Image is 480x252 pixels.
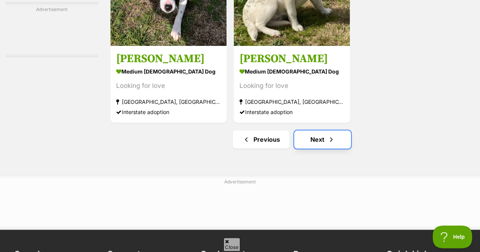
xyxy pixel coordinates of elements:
[239,66,344,77] strong: medium [DEMOGRAPHIC_DATA] Dog
[110,46,227,123] a: [PERSON_NAME] medium [DEMOGRAPHIC_DATA] Dog Looking for love [GEOGRAPHIC_DATA], [GEOGRAPHIC_DATA]...
[116,81,221,91] div: Looking for love
[6,2,98,57] div: Advertisement
[223,238,240,251] span: Close
[294,130,351,149] a: Next page
[234,46,350,123] a: [PERSON_NAME] medium [DEMOGRAPHIC_DATA] Dog Looking for love [GEOGRAPHIC_DATA], [GEOGRAPHIC_DATA]...
[110,130,474,149] nav: Pagination
[239,107,344,117] div: Interstate adoption
[233,130,290,149] a: Previous page
[116,107,221,117] div: Interstate adoption
[116,52,221,66] h3: [PERSON_NAME]
[116,66,221,77] strong: medium [DEMOGRAPHIC_DATA] Dog
[239,97,344,107] strong: [GEOGRAPHIC_DATA], [GEOGRAPHIC_DATA]
[116,97,221,107] strong: [GEOGRAPHIC_DATA], [GEOGRAPHIC_DATA]
[239,52,344,66] h3: [PERSON_NAME]
[239,81,344,91] div: Looking for love
[433,225,472,248] iframe: Help Scout Beacon - Open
